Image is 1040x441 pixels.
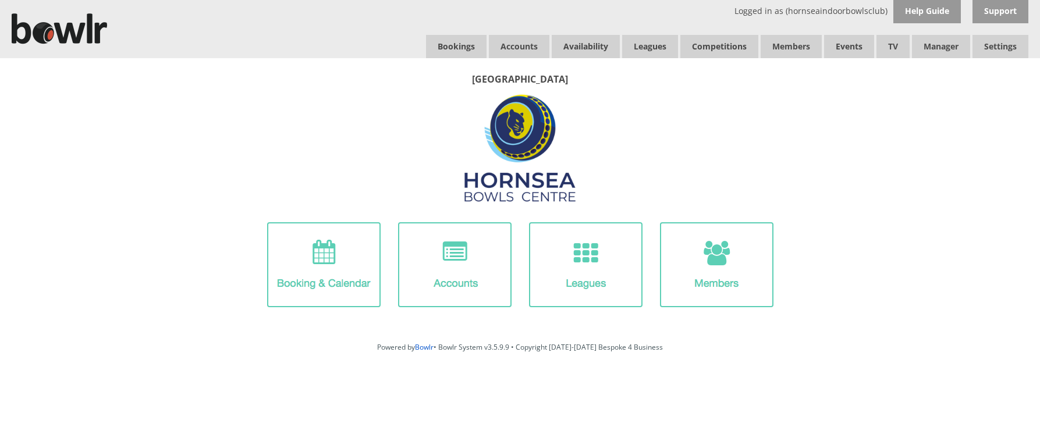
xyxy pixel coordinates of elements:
img: Members-Icon.png [660,222,773,307]
img: Hornsea3.jpg [463,91,577,205]
a: Bookings [426,35,487,58]
span: Powered by • Bowlr System v3.5.9.9 • Copyright [DATE]-[DATE] Bespoke 4 Business [377,342,663,352]
a: Availability [552,35,620,58]
span: Manager [912,35,970,58]
span: Members [761,35,822,58]
img: League-Icon.png [529,222,643,307]
p: [GEOGRAPHIC_DATA] [12,73,1028,86]
a: Events [824,35,874,58]
img: Booking-Icon.png [267,222,381,307]
img: Accounts-Icon.png [398,222,512,307]
a: Leagues [622,35,678,58]
span: Accounts [489,35,549,58]
span: TV [876,35,910,58]
span: Settings [972,35,1028,58]
a: Competitions [680,35,758,58]
a: Bowlr [415,342,434,352]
